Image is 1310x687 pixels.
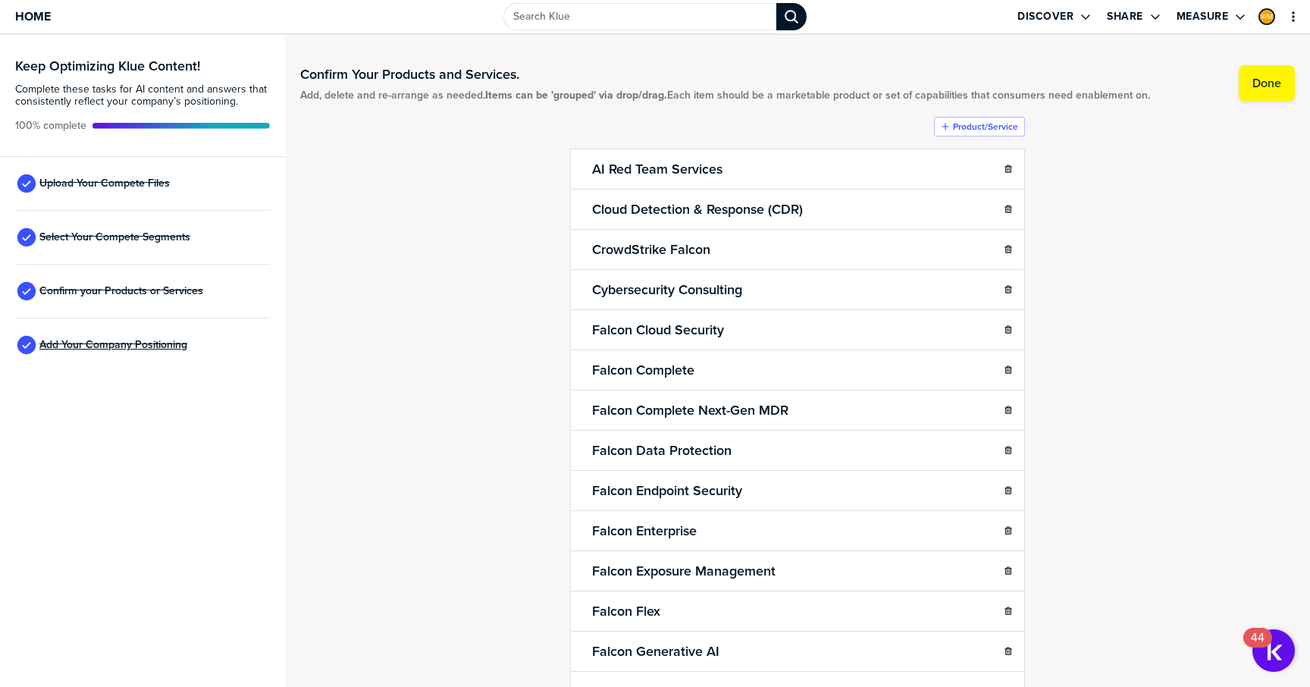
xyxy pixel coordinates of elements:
[15,59,270,73] h3: Keep Optimizing Klue Content!
[589,199,806,220] h2: Cloud Detection & Response (CDR)
[503,3,776,30] input: Search Klue
[1260,10,1274,24] img: f31863765b673dc5ab5d94bcddc1fa8b-sml.png
[1252,76,1281,91] label: Done
[934,117,1025,136] button: Product/Service
[570,229,1025,270] li: CrowdStrike Falcon
[589,158,726,180] h2: AI Red Team Services
[570,631,1025,672] li: Falcon Generative AI
[953,121,1018,133] label: Product/Service
[570,390,1025,431] li: Falcon Complete Next-Gen MDR
[39,339,187,351] span: Add Your Company Positioning
[570,149,1025,190] li: AI Red Team Services
[39,285,203,297] span: Confirm your Products or Services
[15,10,51,23] span: Home
[15,120,86,132] span: Active
[570,510,1025,551] li: Falcon Enterprise
[300,89,1150,102] span: Add, delete and re-arrange as needed. Each item should be a marketable product or set of capabili...
[1252,629,1295,672] button: Open Resource Center, 44 new notifications
[589,601,663,622] h2: Falcon Flex
[570,551,1025,591] li: Falcon Exposure Management
[485,87,667,103] strong: Items can be 'grouped' via drop/drag.
[1239,65,1295,102] button: Done
[570,591,1025,632] li: Falcon Flex
[589,319,727,340] h2: Falcon Cloud Security
[589,359,697,381] h2: Falcon Complete
[570,430,1025,471] li: Falcon Data Protection
[589,480,745,501] h2: Falcon Endpoint Security
[570,350,1025,391] li: Falcon Complete
[589,641,722,662] h2: Falcon Generative AI
[570,309,1025,350] li: Falcon Cloud Security
[1107,10,1143,24] label: Share
[570,470,1025,511] li: Falcon Endpoint Security
[1017,10,1073,24] label: Discover
[776,3,807,30] div: Search Klue
[589,560,779,582] h2: Falcon Exposure Management
[39,177,170,190] span: Upload Your Compete Files
[570,189,1025,230] li: Cloud Detection & Response (CDR)
[570,269,1025,310] li: Cybersecurity Consulting
[1257,7,1277,27] a: Edit Profile
[1251,638,1265,657] div: 44
[300,65,1150,83] h1: Confirm Your Products and Services.
[1258,8,1275,25] div: Will Mishra
[589,520,700,541] h2: Falcon Enterprise
[589,400,791,421] h2: Falcon Complete Next-Gen MDR
[589,239,713,260] h2: CrowdStrike Falcon
[15,83,270,108] span: Complete these tasks for AI content and answers that consistently reflect your company’s position...
[39,231,190,243] span: Select Your Compete Segments
[1177,10,1229,24] label: Measure
[589,440,735,461] h2: Falcon Data Protection
[589,279,745,300] h2: Cybersecurity Consulting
